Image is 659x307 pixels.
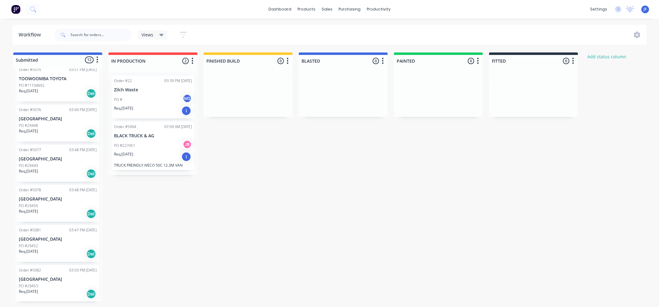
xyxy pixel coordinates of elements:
[69,187,97,193] div: 03:48 PM [DATE]
[69,227,97,233] div: 03:47 PM [DATE]
[364,5,394,14] div: productivity
[114,78,132,84] div: Order #22
[19,277,97,282] p: [GEOGRAPHIC_DATA]
[114,151,133,157] p: Req. [DATE]
[164,78,192,84] div: 03:39 PM [DATE]
[86,129,96,139] div: Del
[19,31,44,39] div: Workflow
[19,116,97,122] p: [GEOGRAPHIC_DATA]
[19,128,38,134] p: Req. [DATE]
[86,89,96,98] div: Del
[142,31,153,38] span: Views
[19,83,44,88] p: PO #11104692
[19,163,38,168] p: PO #29449
[19,107,41,113] div: Order #5076
[112,122,194,170] div: Order #500407:09 AM [DATE]BLACK TRUCK & AGPO #227451JBReq.[DATE]ITRUCK FREINDLY IVECO 50C 12.3M VAN
[164,124,192,130] div: 07:09 AM [DATE]
[69,67,97,73] div: 03:51 PM [DATE]
[19,88,38,94] p: Req. [DATE]
[16,105,99,142] div: Order #507603:49 PM [DATE][GEOGRAPHIC_DATA]PO #29448Req.[DATE]Del
[114,143,135,148] p: PO #227451
[183,94,192,103] div: MS
[19,227,41,233] div: Order #5081
[69,107,97,113] div: 03:49 PM [DATE]
[19,76,97,81] p: TOOWOOMBA TOYOTA
[86,289,96,299] div: Del
[19,147,41,153] div: Order #5077
[16,265,99,302] div: Order #508203:50 PM [DATE][GEOGRAPHIC_DATA]PO #29453Req.[DATE]Del
[19,209,38,214] p: Req. [DATE]
[19,283,38,289] p: PO #29453
[114,87,192,93] p: Zilch Waste
[112,76,194,118] div: Order #2203:39 PM [DATE]Zilch WastePO #MSReq.[DATE]I
[181,152,191,162] div: I
[319,5,336,14] div: sales
[19,123,38,128] p: PO #29448
[69,268,97,273] div: 03:50 PM [DATE]
[19,67,41,73] div: Order #5070
[19,289,38,294] p: Req. [DATE]
[19,243,38,249] p: PO #29452
[19,249,38,254] p: Req. [DATE]
[265,5,294,14] a: dashboard
[69,147,97,153] div: 03:48 PM [DATE]
[114,163,192,168] p: TRUCK FREINDLY IVECO 50C 12.3M VAN
[181,106,191,116] div: I
[587,5,610,14] div: settings
[294,5,319,14] div: products
[114,133,192,139] p: BLACK TRUCK & AG
[19,268,41,273] div: Order #5082
[584,52,630,61] button: Add status column
[114,106,133,111] p: Req. [DATE]
[19,168,38,174] p: Req. [DATE]
[86,249,96,259] div: Del
[16,145,99,182] div: Order #507703:48 PM [DATE][GEOGRAPHIC_DATA]PO #29449Req.[DATE]Del
[70,29,132,41] input: Search for orders...
[183,140,192,149] div: JB
[16,64,99,102] div: Order #507003:51 PM [DATE]TOOWOOMBA TOYOTAPO #11104692Req.[DATE]Del
[11,5,20,14] img: Factory
[86,169,96,179] div: Del
[644,6,647,12] span: JF
[19,203,38,209] p: PO #29450
[16,225,99,262] div: Order #508103:47 PM [DATE][GEOGRAPHIC_DATA]PO #29452Req.[DATE]Del
[16,185,99,222] div: Order #507803:48 PM [DATE][GEOGRAPHIC_DATA]PO #29450Req.[DATE]Del
[86,209,96,219] div: Del
[19,156,97,162] p: [GEOGRAPHIC_DATA]
[19,197,97,202] p: [GEOGRAPHIC_DATA]
[19,187,41,193] div: Order #5078
[114,124,136,130] div: Order #5004
[336,5,364,14] div: purchasing
[19,237,97,242] p: [GEOGRAPHIC_DATA]
[114,97,122,102] p: PO #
